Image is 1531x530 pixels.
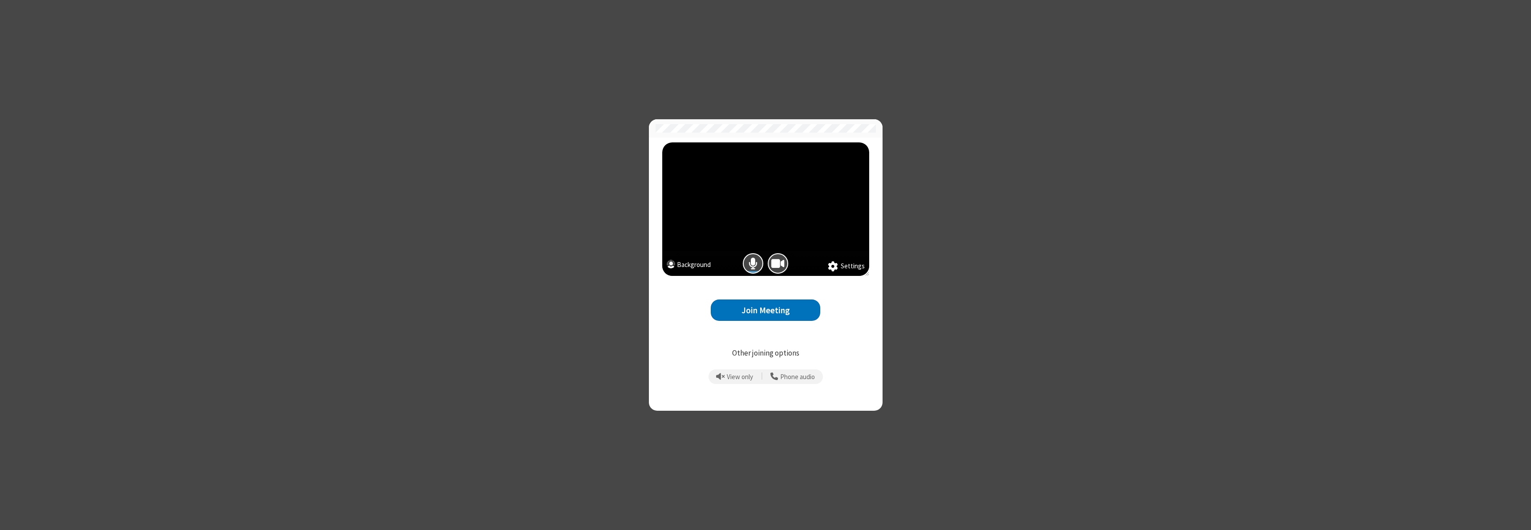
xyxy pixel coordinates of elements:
span: View only [727,373,753,381]
button: Use your phone for mic and speaker while you view the meeting on this device. [767,369,818,384]
button: Settings [828,261,865,272]
span: Phone audio [780,373,815,381]
button: Camera is on [768,253,788,274]
span: | [761,371,763,383]
p: Other joining options [662,348,869,359]
button: Prevent echo when there is already an active mic and speaker in the room. [713,369,757,384]
button: Mic is on [743,253,763,274]
button: Join Meeting [711,299,820,321]
button: Background [667,260,711,272]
